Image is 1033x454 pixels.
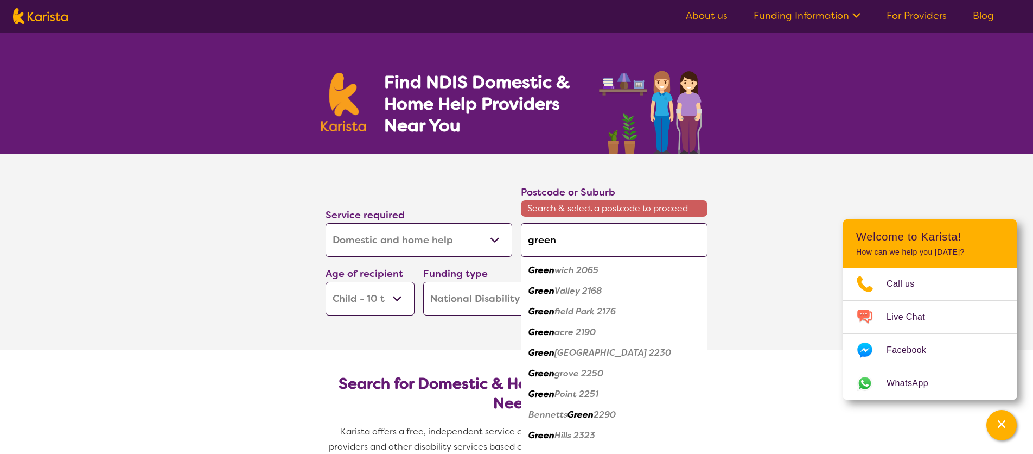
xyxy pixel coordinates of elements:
[526,301,702,322] div: Greenfield Park 2176
[321,73,366,131] img: Karista logo
[528,285,554,297] em: Green
[887,276,928,292] span: Call us
[856,230,1004,243] h2: Welcome to Karista!
[567,409,594,420] em: Green
[526,405,702,425] div: Bennetts Green 2290
[686,9,728,22] a: About us
[554,326,596,338] em: acre 2190
[528,347,554,358] em: Green
[528,388,554,400] em: Green
[554,347,671,358] em: [GEOGRAPHIC_DATA] 2230
[986,410,1017,440] button: Channel Menu
[843,367,1017,400] a: Web link opens in a new tab.
[554,264,598,276] em: wich 2065
[326,267,403,280] label: Age of recipient
[596,59,712,154] img: domestic-help
[528,368,554,379] em: Green
[384,71,585,136] h1: Find NDIS Domestic & Home Help Providers Near You
[521,223,707,257] input: Type
[326,209,405,222] label: Service required
[554,388,598,400] em: Point 2251
[526,425,702,446] div: Green Hills 2323
[521,200,707,217] span: Search & select a postcode to proceed
[887,309,938,325] span: Live Chat
[334,374,699,413] h2: Search for Domestic & Home Help by Location & Needs
[887,342,939,358] span: Facebook
[554,368,603,379] em: grove 2250
[528,326,554,338] em: Green
[13,8,68,24] img: Karista logo
[521,186,615,199] label: Postcode or Suburb
[526,384,702,405] div: Green Point 2251
[843,268,1017,400] ul: Choose channel
[594,409,616,420] em: 2290
[887,9,947,22] a: For Providers
[973,9,994,22] a: Blog
[754,9,860,22] a: Funding Information
[526,322,702,343] div: Greenacre 2190
[887,375,941,392] span: WhatsApp
[526,281,702,301] div: Green Valley 2168
[554,306,616,317] em: field Park 2176
[843,219,1017,400] div: Channel Menu
[528,306,554,317] em: Green
[526,260,702,281] div: Greenwich 2065
[528,430,554,441] em: Green
[554,285,602,297] em: Valley 2168
[423,267,488,280] label: Funding type
[528,264,554,276] em: Green
[526,343,702,363] div: Greenhills Beach 2230
[856,248,1004,257] p: How can we help you [DATE]?
[528,409,567,420] em: Bennetts
[554,430,595,441] em: Hills 2323
[526,363,702,384] div: Greengrove 2250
